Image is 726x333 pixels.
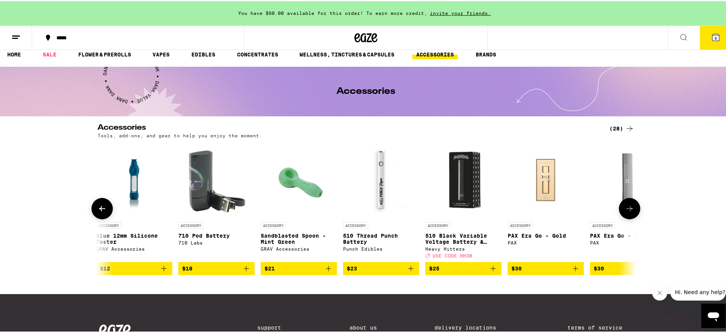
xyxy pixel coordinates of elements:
p: ACCESSORY [508,221,533,228]
div: PAX [508,239,584,244]
a: Open page for 710 Pod Battery from 710 Labs [178,141,255,261]
span: 6 [715,35,717,39]
p: Sandblasted Spoon - Mint Green [261,232,337,244]
a: EDIBLES [188,49,219,58]
p: ACCESSORY [178,221,204,228]
a: SALE [39,49,60,58]
button: Add to bag [343,261,419,274]
p: ACCESSORY [343,221,368,228]
a: Open page for Blue 12mm Silicone Taster from GRAV Accessories [96,141,172,261]
h2: Accessories [98,123,597,132]
img: PAX - PAX Era Go - Black [590,141,666,217]
img: 710 Labs - 710 Pod Battery [178,141,255,217]
span: You have $60.00 available for this order! To earn more credit, [238,10,427,14]
span: invite your friends. [427,10,494,14]
a: CONCENTRATES [233,49,282,58]
span: $12 [100,264,110,270]
p: PAX Era Go - Gold [508,232,584,238]
a: Open page for 510 Thread Punch Battery from Punch Edibles [343,141,419,261]
p: 510 Black Variable Voltage Battery & Charger [425,232,502,244]
a: Open page for PAX Era Go - Black from PAX [590,141,666,261]
a: (28) [609,123,634,132]
a: Open page for PAX Era Go - Gold from PAX [508,141,584,261]
div: Punch Edibles [343,245,419,250]
img: PAX - PAX Era Go - Gold [508,141,584,217]
span: USE CODE HH30 [433,252,472,257]
button: Add to bag [590,261,666,274]
div: GRAV Accessories [96,245,172,250]
a: About Us [349,323,377,330]
p: ACCESSORY [425,221,450,228]
span: $30 [594,264,604,270]
a: Open page for 510 Black Variable Voltage Battery & Charger from Heavy Hitters [425,141,502,261]
p: ACCESSORY [96,221,121,228]
button: Add to bag [96,261,172,274]
button: Add to bag [508,261,584,274]
a: HOME [3,49,25,58]
p: ACCESSORY [590,221,615,228]
div: PAX [590,239,666,244]
a: BRANDS [472,49,500,58]
a: Terms of Service [567,323,633,330]
span: $30 [511,264,522,270]
span: $23 [347,264,357,270]
a: Support [257,323,292,330]
span: $21 [264,264,275,270]
div: GRAV Accessories [261,245,337,250]
iframe: Button to launch messaging window [701,302,726,327]
button: Add to bag [261,261,337,274]
img: GRAV Accessories - Blue 12mm Silicone Taster [106,141,163,217]
p: PAX Era Go - Black [590,232,666,238]
p: 710 Pod Battery [178,232,255,238]
button: Add to bag [425,261,502,274]
h1: Accessories [337,86,395,95]
div: 710 Labs [178,239,255,244]
a: Open page for Sandblasted Spoon - Mint Green from GRAV Accessories [261,141,337,261]
img: Punch Edibles - 510 Thread Punch Battery [343,141,419,217]
iframe: Close message [652,284,667,299]
a: Delivery Locations [434,323,510,330]
a: FLOWER & PREROLLS [74,49,135,58]
p: Tools, add-ons, and gear to help you enjoy the moment. [98,132,262,137]
img: GRAV Accessories - Sandblasted Spoon - Mint Green [261,141,337,217]
a: VAPES [149,49,173,58]
div: Heavy Hitters [425,245,502,250]
p: 510 Thread Punch Battery [343,232,419,244]
a: WELLNESS, TINCTURES & CAPSULES [296,49,398,58]
button: Add to bag [178,261,255,274]
a: ACCESSORIES [412,49,458,58]
iframe: Message from company [670,283,726,299]
img: Heavy Hitters - 510 Black Variable Voltage Battery & Charger [425,141,502,217]
span: $18 [182,264,192,270]
p: Blue 12mm Silicone Taster [96,232,172,244]
p: ACCESSORY [261,221,286,228]
span: $25 [429,264,439,270]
